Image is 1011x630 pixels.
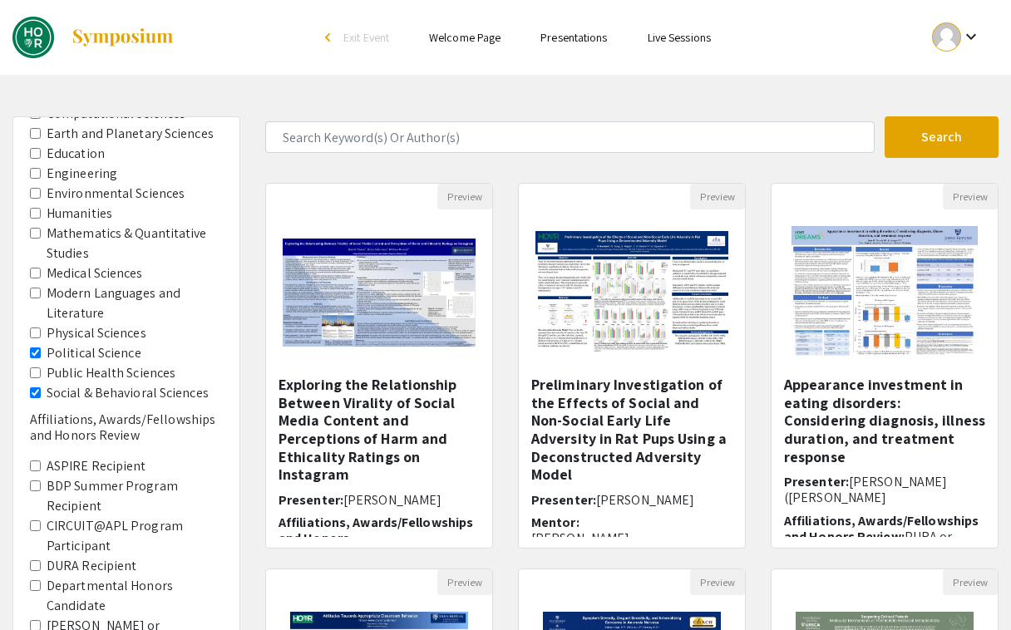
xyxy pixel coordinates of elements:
[943,184,998,209] button: Preview
[47,363,175,383] label: Public Health Sciences
[47,283,223,323] label: Modern Languages and Literature
[437,184,492,209] button: Preview
[784,512,979,545] span: Affiliations, Awards/Fellowships and Honors Review:
[943,569,998,595] button: Preview
[30,411,223,443] h6: Affiliations, Awards/Fellowships and Honors Review
[47,343,141,363] label: Political Science
[279,492,480,508] h6: Presenter:
[771,183,999,549] div: Open Presentation <p><span style="background-color: transparent; color: rgb(0, 0, 0);">Appearance...
[648,30,711,45] a: Live Sessions
[47,516,223,556] label: CIRCUIT@APL Program Participant
[265,183,493,549] div: Open Presentation <p><span style="background-color: transparent; color: rgb(0, 0, 0);">Exploring ...
[519,214,745,372] img: <p>Preliminary Investigation of the Effects of Social and Non-Social Early Life Adversity in Rat ...
[279,376,480,484] h5: Exploring the Relationship Between Virality of Social Media Content and Perceptions of Harm and E...
[784,473,947,506] span: [PERSON_NAME] ([PERSON_NAME]
[429,30,501,45] a: Welcome Page
[47,263,143,283] label: Medical Sciences
[775,209,994,376] img: <p><span style="background-color: transparent; color: rgb(0, 0, 0);">Appearance investment in eat...
[12,17,175,58] a: DREAMS: Spring 2024
[596,491,694,509] span: [PERSON_NAME]
[12,555,71,618] iframe: Chat
[47,124,214,144] label: Earth and Planetary Sciences
[531,492,732,508] h6: Presenter:
[531,376,732,484] h5: Preliminary Investigation of the Effects of Social and Non-Social Early Life Adversity in Rat Pup...
[47,476,223,516] label: BDP Summer Program Recipient
[531,514,579,531] span: Mentor:
[961,27,981,47] mat-icon: Expand account dropdown
[47,144,105,164] label: Education
[47,184,185,204] label: Environmental Sciences
[343,30,389,45] span: Exit Event
[12,17,54,58] img: DREAMS: Spring 2024
[518,183,746,549] div: Open Presentation <p>Preliminary Investigation of the Effects of Social and Non-Social Early Life...
[784,474,985,505] h6: Presenter:
[47,456,146,476] label: ASPIRE Recipient
[437,569,492,595] button: Preview
[47,224,223,263] label: Mathematics & Quantitative Studies
[266,222,492,363] img: <p><span style="background-color: transparent; color: rgb(0, 0, 0);">Exploring the Relationship B...
[47,164,117,184] label: Engineering
[531,530,732,546] p: [PERSON_NAME]
[325,32,335,42] div: arrow_back_ios
[540,30,607,45] a: Presentations
[47,204,112,224] label: Humanities
[47,383,209,403] label: Social & Behavioral Sciences
[47,556,136,576] label: DURA Recipient
[690,184,745,209] button: Preview
[47,323,146,343] label: Physical Sciences
[690,569,745,595] button: Preview
[279,514,473,563] span: Affiliations, Awards/Fellowships and Honors Review:
[885,116,999,158] button: Search
[915,18,999,56] button: Expand account dropdown
[71,27,175,47] img: Symposium by ForagerOne
[343,491,441,509] span: [PERSON_NAME]
[47,576,223,616] label: Departmental Honors Candidate
[784,376,985,465] h5: Appearance investment in eating disorders: Considering diagnosis, illness duration, and treatment...
[265,121,875,153] input: Search Keyword(s) Or Author(s)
